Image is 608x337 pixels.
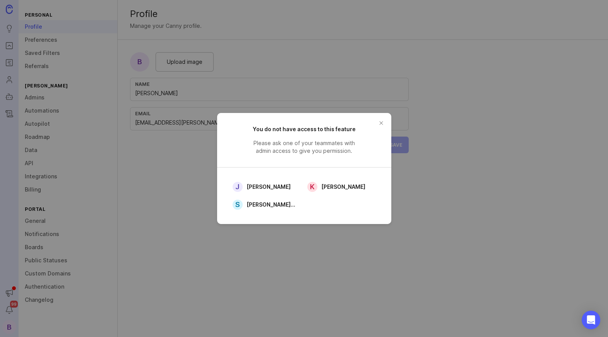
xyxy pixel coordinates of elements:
div: K [307,182,317,192]
span: [PERSON_NAME] [247,183,291,191]
div: J [233,182,243,192]
span: [PERSON_NAME][URL] Product [247,200,296,209]
a: J[PERSON_NAME] [229,180,300,194]
a: S[PERSON_NAME][URL] Product [229,198,300,212]
a: K[PERSON_NAME] [304,180,374,194]
span: Please ask one of your teammates with admin access to give you permission. [246,139,362,155]
span: [PERSON_NAME] [321,183,365,191]
button: close button [375,117,387,129]
h2: You do not have access to this feature [246,125,362,133]
div: S [233,200,243,210]
div: Open Intercom Messenger [582,311,600,329]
